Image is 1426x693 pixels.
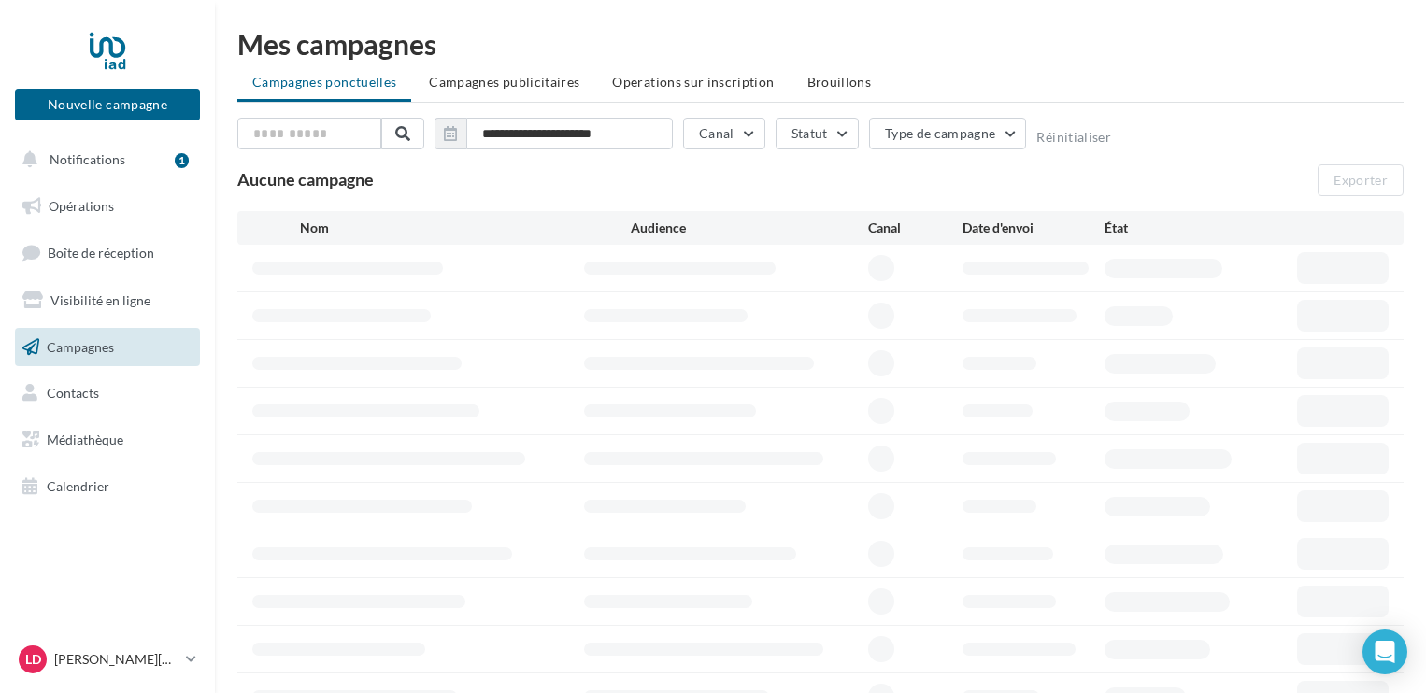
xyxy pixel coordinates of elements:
div: Audience [631,219,867,237]
button: Exporter [1318,164,1404,196]
span: Aucune campagne [237,169,374,190]
span: Boîte de réception [48,245,154,261]
div: Open Intercom Messenger [1362,629,1407,674]
span: Médiathèque [47,431,123,447]
p: [PERSON_NAME][DEMOGRAPHIC_DATA] [54,650,178,669]
button: Notifications 1 [11,140,196,179]
a: LD [PERSON_NAME][DEMOGRAPHIC_DATA] [15,642,200,677]
a: Calendrier [11,467,204,506]
span: Visibilité en ligne [50,292,150,308]
a: Opérations [11,187,204,226]
span: Calendrier [47,478,109,494]
button: Type de campagne [869,118,1027,149]
span: Opérations [49,198,114,214]
div: Nom [300,219,632,237]
a: Contacts [11,374,204,413]
span: Campagnes [47,338,114,354]
div: Mes campagnes [237,30,1404,58]
span: Campagnes publicitaires [429,74,579,90]
span: Brouillons [807,74,872,90]
span: LD [25,650,41,669]
a: Boîte de réception [11,233,204,273]
span: Notifications [50,151,125,167]
div: 1 [175,153,189,168]
button: Réinitialiser [1036,130,1111,145]
div: Canal [868,219,963,237]
a: Médiathèque [11,420,204,460]
button: Canal [683,118,765,149]
a: Visibilité en ligne [11,281,204,320]
button: Statut [776,118,859,149]
div: État [1105,219,1247,237]
span: Operations sur inscription [612,74,774,90]
a: Campagnes [11,328,204,367]
button: Nouvelle campagne [15,89,200,120]
span: Contacts [47,385,99,401]
div: Date d'envoi [963,219,1105,237]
